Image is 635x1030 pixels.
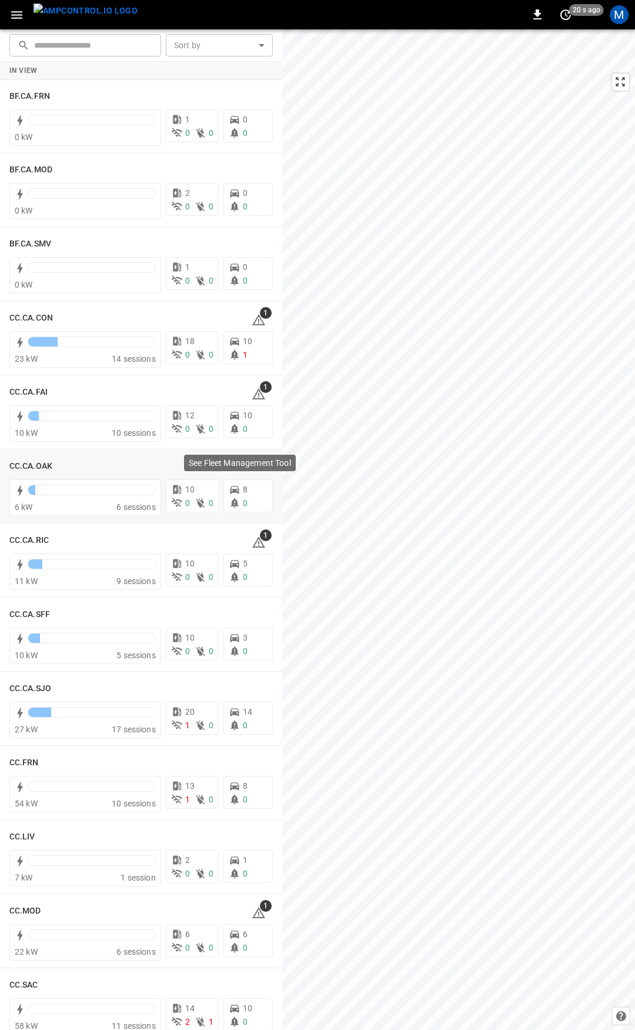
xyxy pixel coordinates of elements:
[260,529,272,541] span: 1
[185,336,195,346] span: 18
[185,721,190,730] span: 1
[9,164,52,176] h6: BF.CA.MOD
[9,238,51,251] h6: BF.CA.SMV
[243,707,252,716] span: 14
[260,381,272,393] span: 1
[209,572,213,582] span: 0
[9,312,53,325] h6: CC.CA.CON
[260,900,272,912] span: 1
[15,725,38,734] span: 27 kW
[116,947,156,956] span: 6 sessions
[185,350,190,359] span: 0
[185,633,195,642] span: 10
[9,905,41,918] h6: CC.MOD
[185,855,190,865] span: 2
[209,128,213,138] span: 0
[209,1017,213,1026] span: 1
[260,307,272,319] span: 1
[185,1017,190,1026] span: 2
[209,202,213,211] span: 0
[209,795,213,804] span: 0
[189,457,291,469] p: See Fleet Management Tool
[15,799,38,808] span: 54 kW
[9,90,50,103] h6: BF.CA.FRN
[209,721,213,730] span: 0
[209,943,213,952] span: 0
[34,4,138,18] img: ampcontrol.io logo
[185,1004,195,1013] span: 14
[243,1004,252,1013] span: 10
[112,354,156,364] span: 14 sessions
[243,411,252,420] span: 10
[185,498,190,508] span: 0
[9,831,35,844] h6: CC.LIV
[15,280,33,289] span: 0 kW
[243,350,248,359] span: 1
[15,947,38,956] span: 22 kW
[243,262,248,272] span: 0
[185,795,190,804] span: 1
[610,5,629,24] div: profile-icon
[209,869,213,878] span: 0
[185,202,190,211] span: 0
[15,502,33,512] span: 6 kW
[185,262,190,272] span: 1
[9,682,51,695] h6: CC.CA.SJO
[243,795,248,804] span: 0
[243,929,248,939] span: 6
[9,534,49,547] h6: CC.CA.RIC
[9,756,39,769] h6: CC.FRN
[9,979,38,992] h6: CC.SAC
[15,206,33,215] span: 0 kW
[9,608,50,621] h6: CC.CA.SFF
[243,855,248,865] span: 1
[185,276,190,285] span: 0
[185,188,190,198] span: 2
[556,5,575,24] button: set refresh interval
[243,128,248,138] span: 0
[112,725,156,734] span: 17 sessions
[185,781,195,791] span: 13
[243,869,248,878] span: 0
[185,485,195,494] span: 10
[185,424,190,434] span: 0
[243,646,248,656] span: 0
[209,424,213,434] span: 0
[185,559,195,568] span: 10
[243,188,248,198] span: 0
[15,354,38,364] span: 23 kW
[209,498,213,508] span: 0
[243,572,248,582] span: 0
[15,873,33,882] span: 7 kW
[243,943,248,952] span: 0
[185,646,190,656] span: 0
[185,869,190,878] span: 0
[243,498,248,508] span: 0
[185,411,195,420] span: 12
[185,707,195,716] span: 20
[243,721,248,730] span: 0
[209,276,213,285] span: 0
[209,646,213,656] span: 0
[243,115,248,124] span: 0
[209,350,213,359] span: 0
[185,929,190,939] span: 6
[185,128,190,138] span: 0
[243,559,248,568] span: 5
[112,799,156,808] span: 10 sessions
[282,29,635,1030] canvas: Map
[116,502,156,512] span: 6 sessions
[15,428,38,438] span: 10 kW
[121,873,155,882] span: 1 session
[243,485,248,494] span: 8
[185,572,190,582] span: 0
[569,4,604,16] span: 20 s ago
[243,276,248,285] span: 0
[243,1017,248,1026] span: 0
[15,132,33,142] span: 0 kW
[9,66,38,75] strong: In View
[185,943,190,952] span: 0
[116,576,156,586] span: 9 sessions
[185,115,190,124] span: 1
[243,424,248,434] span: 0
